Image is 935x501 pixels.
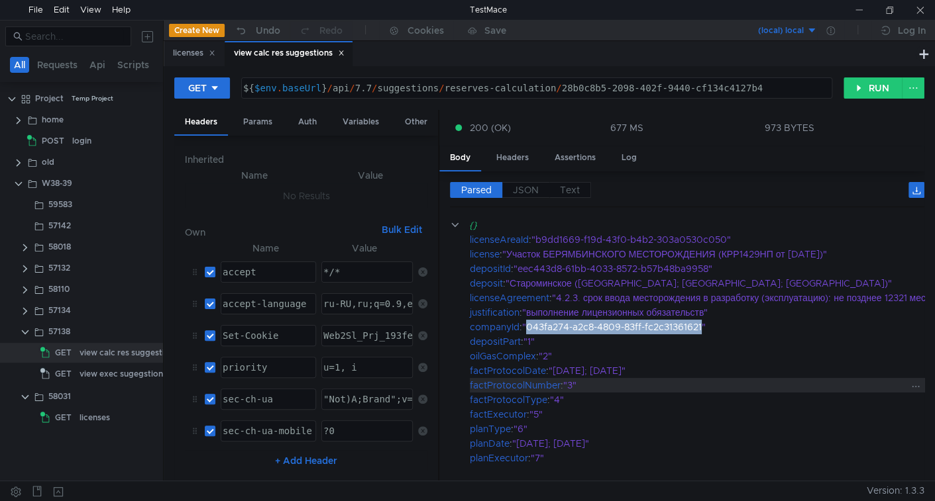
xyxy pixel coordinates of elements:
[185,152,427,167] h6: Inherited
[486,146,539,170] div: Headers
[290,21,352,40] button: Redo
[48,258,70,278] div: 57132
[470,305,520,320] div: justification
[25,29,123,44] input: Search...
[55,408,72,428] span: GET
[42,152,54,172] div: old
[560,184,580,196] span: Text
[765,122,814,134] div: 973 BYTES
[48,387,71,406] div: 58031
[72,131,91,151] div: login
[470,451,528,465] div: planExecutor
[225,21,290,40] button: Undo
[173,46,215,60] div: licenses
[195,167,313,183] th: Name
[470,349,536,363] div: oilGasComplex
[35,89,64,109] div: Project
[470,276,503,291] div: deposit
[234,46,345,60] div: view calc res suggestions
[185,224,376,240] h6: Own
[332,110,390,134] div: Variables
[461,184,492,196] span: Parsed
[408,23,444,38] div: Cookies
[48,322,70,342] div: 57138
[611,146,647,170] div: Log
[470,363,546,378] div: factProtocolDate
[470,232,529,247] div: licenseAreaId
[470,261,511,276] div: depositId
[270,453,343,469] button: + Add Header
[42,110,64,130] div: home
[169,24,225,37] button: Create New
[313,167,427,183] th: Value
[319,23,343,38] div: Redo
[42,131,64,151] span: POST
[470,422,511,436] div: planType
[725,20,817,41] button: (local) local
[85,57,109,73] button: Api
[898,23,926,38] div: Log In
[42,173,72,193] div: W38-39
[283,190,330,202] nz-embed-empty: No Results
[394,110,438,134] div: Other
[33,57,82,73] button: Requests
[174,110,228,136] div: Headers
[470,120,511,135] span: 200 (OK)
[48,300,71,320] div: 57134
[174,77,230,99] button: GET
[256,23,280,38] div: Undo
[470,392,547,407] div: factProtocolType
[470,407,527,422] div: factExecutor
[316,240,413,256] th: Value
[470,378,561,392] div: factProtocolNumber
[55,364,72,384] span: GET
[48,279,70,299] div: 58110
[48,237,71,257] div: 58018
[80,343,178,363] div: view calc res suggestions
[215,240,316,256] th: Name
[10,57,29,73] button: All
[288,110,327,134] div: Auth
[484,26,506,35] div: Save
[48,216,71,236] div: 57142
[72,89,113,109] div: Temp Project
[470,247,500,261] div: license
[376,222,427,238] button: Bulk Edit
[113,57,153,73] button: Scripts
[188,81,207,95] div: GET
[80,364,167,384] div: view exec sugegstions
[844,77,903,99] button: RUN
[470,320,520,334] div: companyId
[610,122,643,134] div: 677 MS
[470,291,549,305] div: licenseAgreement
[513,184,539,196] span: JSON
[758,24,804,37] div: (local) local
[80,408,110,428] div: licenses
[233,110,283,134] div: Params
[470,436,510,451] div: planDate
[55,343,72,363] span: GET
[470,334,521,349] div: depositPart
[48,195,72,214] div: 59583
[544,146,606,170] div: Assertions
[867,481,924,500] span: Version: 1.3.3
[439,146,481,171] div: Body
